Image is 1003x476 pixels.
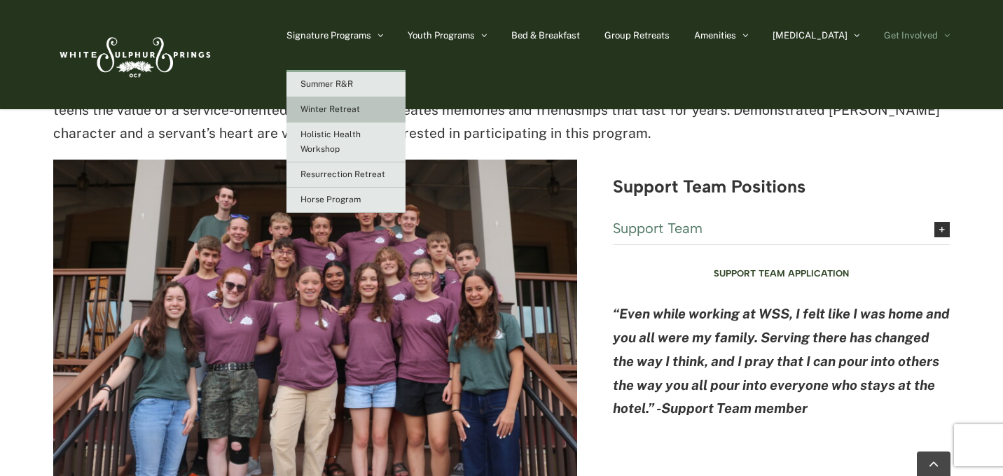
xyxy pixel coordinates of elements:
a: Support Team [613,213,950,244]
a: Apply for Support Team [698,260,865,287]
span: Support Team [613,220,913,236]
span: Support Team Application [714,268,849,279]
span: Youth Programs [408,31,475,40]
a: Winter Retreat [286,97,406,122]
span: Bed & Breakfast [511,31,580,40]
span: Winter Retreat [300,104,360,114]
a: Holistic Health Workshop [286,122,406,162]
img: White Sulphur Springs Logo [53,22,214,87]
strong: “Even while working at WSS, I felt like I was home and you all were my family. Serving there has ... [613,306,950,416]
h3: Support Team Positions [613,177,950,196]
a: Summer R&R [286,72,406,97]
span: Amenities [694,31,736,40]
a: Resurrection Retreat [286,162,406,188]
span: Signature Programs [286,31,371,40]
p: Loving [DEMOGRAPHIC_DATA] and guests through serving meals, cleaning rooms, mowing, clearing trai... [53,75,950,146]
span: [MEDICAL_DATA] [773,31,848,40]
span: Resurrection Retreat [300,169,385,179]
span: Group Retreats [604,31,670,40]
span: Holistic Health Workshop [300,129,361,154]
span: Horse Program [300,195,361,204]
span: Summer R&R [300,79,353,89]
a: Horse Program [286,188,406,213]
span: Get Involved [884,31,938,40]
